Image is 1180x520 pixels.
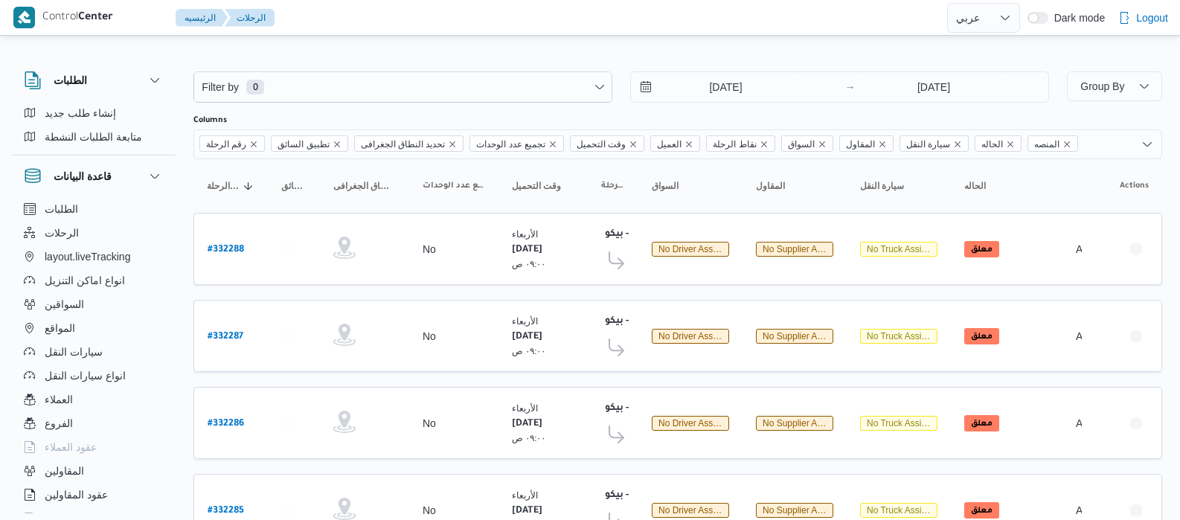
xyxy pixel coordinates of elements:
button: تطبيق السائق [275,174,312,198]
div: No [423,330,436,343]
span: No driver assigned [658,418,735,428]
small: ٠٩:٠٠ ص [512,433,546,443]
a: #332288 [208,239,244,259]
button: Remove تحديد النطاق الجغرافى from selection in this group [448,140,457,149]
b: [DATE] [512,419,542,429]
b: مخزن فرونت دور الاسكندرية - بيكو [605,229,757,240]
span: نقاط الرحلة [706,135,775,152]
a: #332285 [208,500,244,520]
button: Actions [1124,411,1148,435]
a: #332286 [208,413,244,433]
span: معلق [964,415,999,431]
button: الرحلات [225,9,275,27]
button: Remove وقت التحميل from selection in this group [629,140,638,149]
span: No Driver Assigned [652,329,729,344]
button: انواع سيارات النقل [18,364,170,388]
b: # 332288 [208,245,244,255]
button: المواقع [18,316,170,340]
span: No driver assigned [658,331,735,341]
span: No supplier assigned [763,244,848,254]
span: No truck assigned [867,505,941,516]
button: Open list of options [1141,138,1153,150]
small: الأربعاء [512,229,538,239]
button: السواقين [18,292,170,316]
span: معلق [964,502,999,519]
b: مخزن فرونت دور الاسكندرية - بيكو [605,316,757,327]
span: نقاط الرحلة [601,180,625,192]
span: وقت التحميل [577,136,626,153]
div: → [845,82,856,92]
button: المقاولين [18,459,170,483]
b: # 332285 [208,506,244,516]
span: الحاله [975,135,1022,152]
small: الأربعاء [512,490,538,500]
span: سيارة النقل [906,136,950,153]
button: Remove العميل from selection in this group [684,140,693,149]
span: انواع اماكن التنزيل [45,272,125,289]
span: تحديد النطاق الجغرافى [361,136,446,153]
span: الرحلات [45,224,79,242]
span: No truck assigned [867,418,941,428]
button: سيارات النقل [18,340,170,364]
button: تحديد النطاق الجغرافى [327,174,402,198]
span: Actions [1120,180,1149,192]
button: متابعة الطلبات النشطة [18,125,170,149]
span: Admin [1076,417,1106,429]
span: عقود العملاء [45,438,97,456]
button: layout.liveTracking [18,245,170,269]
span: سيارة النقل [860,180,904,192]
label: Columns [193,115,227,126]
button: الطلبات [24,71,164,89]
div: No [423,243,436,256]
b: # 332286 [208,419,244,429]
span: No supplier assigned [763,505,848,516]
span: No Driver Assigned [652,503,729,518]
span: Group By [1080,80,1124,92]
button: انواع اماكن التنزيل [18,269,170,292]
b: [DATE] [512,245,542,255]
span: رقم الرحلة; Sorted in descending order [207,180,240,192]
button: Group By [1067,71,1162,101]
button: Remove تجميع عدد الوحدات from selection in this group [548,140,557,149]
span: تحديد النطاق الجغرافى [354,135,464,152]
span: الفروع [45,414,73,432]
span: المنصه [1027,135,1078,152]
button: رقم الرحلةSorted in descending order [201,174,260,198]
b: معلق [971,245,993,254]
span: Admin [1076,243,1106,255]
b: Center [78,12,113,24]
h3: الطلبات [54,71,87,89]
span: المقاول [756,180,785,192]
input: Press the down key to open a popover containing a calendar. [860,72,1008,102]
button: Remove السواق from selection in this group [818,140,827,149]
span: No Supplier Assigned [756,329,833,344]
small: الأربعاء [512,403,538,413]
div: No [423,417,436,430]
div: قاعدة البيانات [12,197,176,519]
svg: Sorted in descending order [243,180,254,192]
img: X8yXhbKr1z7QwAAAABJRU5ErkJggg== [13,7,35,28]
span: No driver assigned [658,505,735,516]
button: الرحلات [18,221,170,245]
button: Remove المنصه from selection in this group [1062,140,1071,149]
button: عقود العملاء [18,435,170,459]
button: Actions [1124,324,1148,348]
span: Dark mode [1048,12,1105,24]
span: العميل [650,135,700,152]
span: No supplier assigned [763,331,848,341]
button: Logout [1112,3,1174,33]
span: المواقع [45,319,75,337]
span: العميل [657,136,682,153]
span: المقاولين [45,462,84,480]
span: تطبيق السائق [278,136,329,153]
b: معلق [971,420,993,428]
b: معلق [971,333,993,341]
span: تحديد النطاق الجغرافى [333,180,396,192]
span: المنصه [1034,136,1059,153]
button: Remove سيارة النقل from selection in this group [953,140,962,149]
b: [DATE] [512,332,542,342]
span: الطلبات [45,200,78,218]
span: رقم الرحلة [206,136,246,153]
span: No Supplier Assigned [756,242,833,257]
span: سيارة النقل [900,135,969,152]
